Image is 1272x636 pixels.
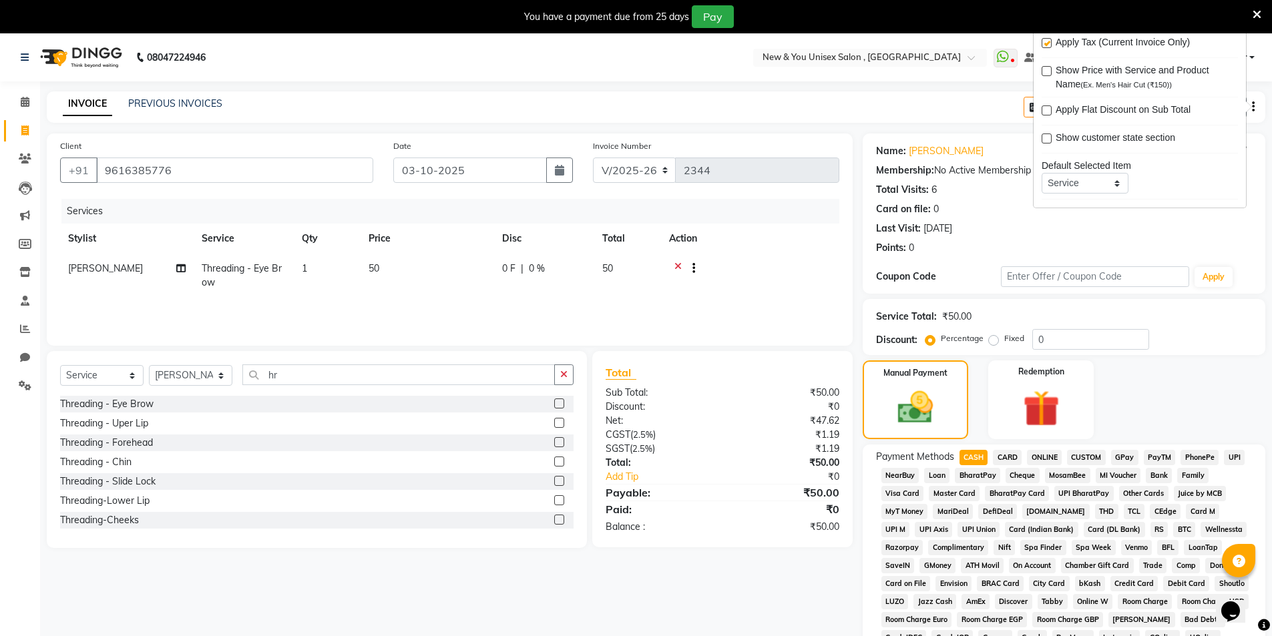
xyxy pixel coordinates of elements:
[1045,468,1090,483] span: MosamBee
[929,486,980,501] span: Master Card
[1095,504,1118,519] span: THD
[978,504,1017,519] span: DefiDeal
[909,144,984,158] a: [PERSON_NAME]
[302,262,307,274] span: 1
[881,522,910,537] span: UPI M
[1150,504,1181,519] span: CEdge
[1075,576,1105,591] span: bKash
[887,387,944,428] img: _cash.svg
[744,470,849,484] div: ₹0
[933,202,939,216] div: 0
[96,157,373,183] input: Search by Name/Mobile/Email/Code
[1027,450,1062,465] span: ONLINE
[1146,468,1172,483] span: Bank
[1080,81,1172,89] span: (Ex. Men's Hair Cut (₹150))
[1184,540,1222,555] span: LoanTap
[876,164,934,178] div: Membership:
[606,428,630,440] span: CGST
[1001,266,1189,287] input: Enter Offer / Coupon Code
[995,594,1032,609] span: Discover
[1067,450,1106,465] span: CUSTOM
[60,397,154,411] div: Threading - Eye Brow
[1004,332,1024,344] label: Fixed
[1072,540,1116,555] span: Spa Week
[962,594,990,609] span: AmEx
[876,144,906,158] div: Name:
[1006,468,1040,483] span: Cheque
[606,442,630,454] span: SGST
[1022,504,1090,519] span: [DOMAIN_NAME]
[994,540,1015,555] span: Nift
[881,486,924,501] span: Visa Card
[369,262,379,274] span: 50
[924,468,949,483] span: Loan
[915,522,952,537] span: UPI Axis
[722,520,849,534] div: ₹50.00
[1173,522,1195,537] span: BTC
[521,262,523,276] span: |
[1110,576,1158,591] span: Credit Card
[1139,558,1167,573] span: Trade
[1118,594,1172,609] span: Room Charge
[928,540,988,555] span: Complimentary
[60,140,81,152] label: Client
[393,140,411,152] label: Date
[955,468,1000,483] span: BharatPay
[876,450,954,464] span: Payment Methods
[881,504,928,519] span: MyT Money
[60,455,132,469] div: Threading - Chin
[596,520,722,534] div: Balance :
[128,97,222,109] a: PREVIOUS INVOICES
[1181,612,1225,627] span: Bad Debts
[242,364,555,385] input: Search or Scan
[722,386,849,400] div: ₹50.00
[923,222,952,236] div: [DATE]
[960,450,988,465] span: CASH
[876,270,1002,284] div: Coupon Code
[34,39,126,76] img: logo
[876,222,921,236] div: Last Visit:
[881,576,931,591] span: Card on File
[1150,522,1169,537] span: RS
[202,262,282,288] span: Threading - Eye Brow
[876,183,929,197] div: Total Visits:
[1121,540,1152,555] span: Venmo
[596,442,722,456] div: ( )
[1144,450,1176,465] span: PayTM
[596,470,743,484] a: Add Tip
[60,513,139,527] div: Threading-Cheeks
[1163,576,1209,591] span: Debit Card
[602,262,613,274] span: 50
[876,310,937,324] div: Service Total:
[919,558,956,573] span: GMoney
[722,414,849,428] div: ₹47.62
[68,262,143,274] span: [PERSON_NAME]
[1054,486,1114,501] span: UPI BharatPay
[876,164,1252,178] div: No Active Membership
[933,504,973,519] span: MariDeal
[931,183,937,197] div: 6
[1038,594,1068,609] span: Tabby
[1177,468,1209,483] span: Family
[722,501,849,517] div: ₹0
[61,199,849,224] div: Services
[1056,63,1227,91] span: Show Price with Service and Product Name
[596,501,722,517] div: Paid:
[1108,612,1175,627] span: [PERSON_NAME]
[606,366,636,380] span: Total
[1009,558,1056,573] span: On Account
[958,522,1000,537] span: UPI Union
[147,39,206,76] b: 08047224946
[1177,594,1249,609] span: Room Charge USD
[529,262,545,276] span: 0 %
[722,442,849,456] div: ₹1.19
[1042,159,1238,173] div: Default Selected Item
[60,157,97,183] button: +91
[1215,576,1249,591] span: Shoutlo
[1181,450,1219,465] span: PhonePe
[361,224,494,254] th: Price
[1073,594,1113,609] span: Online W
[1056,131,1175,147] span: Show customer state section
[692,5,734,28] button: Pay
[661,224,839,254] th: Action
